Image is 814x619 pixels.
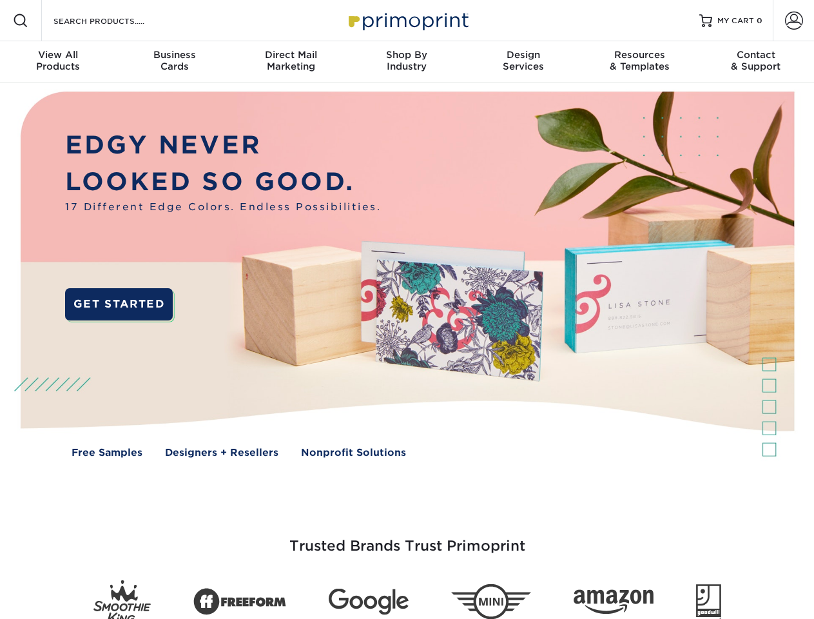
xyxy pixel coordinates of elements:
div: & Templates [581,49,697,72]
span: MY CART [717,15,754,26]
a: Nonprofit Solutions [301,446,406,460]
span: Resources [581,49,697,61]
div: & Support [698,49,814,72]
p: LOOKED SO GOOD. [65,164,381,201]
span: Contact [698,49,814,61]
img: Amazon [574,590,654,614]
input: SEARCH PRODUCTS..... [52,13,178,28]
a: Direct MailMarketing [233,41,349,83]
a: Resources& Templates [581,41,697,83]
img: Google [329,589,409,615]
p: EDGY NEVER [65,127,381,164]
img: Primoprint [343,6,472,34]
a: GET STARTED [65,288,173,320]
a: BusinessCards [116,41,232,83]
span: Design [465,49,581,61]
span: 0 [757,16,762,25]
img: Goodwill [696,584,721,619]
a: Free Samples [72,446,142,460]
a: Contact& Support [698,41,814,83]
span: 17 Different Edge Colors. Endless Possibilities. [65,200,381,215]
div: Services [465,49,581,72]
span: Direct Mail [233,49,349,61]
a: Designers + Resellers [165,446,278,460]
a: Shop ByIndustry [349,41,465,83]
div: Marketing [233,49,349,72]
h3: Trusted Brands Trust Primoprint [30,507,784,570]
div: Industry [349,49,465,72]
a: DesignServices [465,41,581,83]
span: Shop By [349,49,465,61]
div: Cards [116,49,232,72]
span: Business [116,49,232,61]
